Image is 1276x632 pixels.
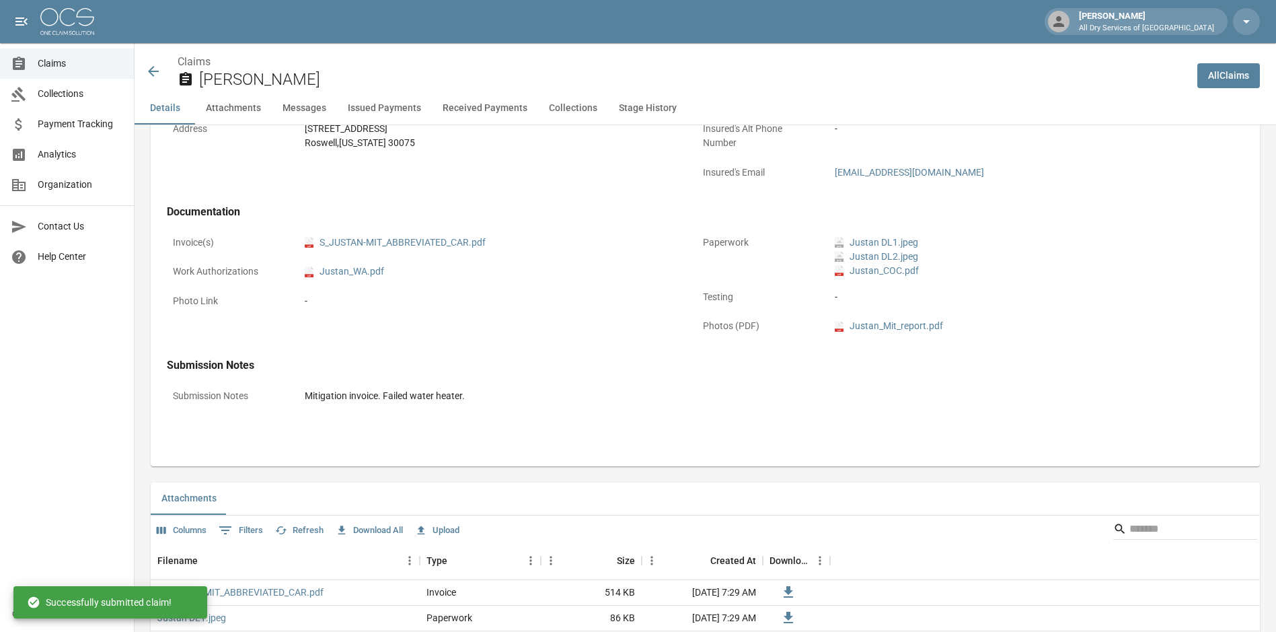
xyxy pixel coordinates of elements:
[642,551,662,571] button: Menu
[167,230,288,256] p: Invoice(s)
[305,294,307,308] div: -
[167,205,1211,219] h4: Documentation
[167,359,1211,372] h4: Submission Notes
[153,520,210,541] button: Select columns
[400,551,420,571] button: Menu
[305,136,415,150] div: Roswell , [US_STATE] 30075
[178,54,1187,70] nav: breadcrumb
[835,236,918,250] a: jpegJustan DL1.jpeg
[305,265,384,279] a: pdfJustan_WA.pdf
[272,520,327,541] button: Refresh
[167,288,288,314] p: Photo Link
[215,520,266,541] button: Show filters
[38,87,123,101] span: Collections
[167,258,288,285] p: Work Authorizations
[157,586,324,599] a: S_JUSTAN-MIT_ABBREVIATED_CAR.pdf
[835,290,1205,304] div: -
[332,520,406,541] button: Download All
[710,542,756,580] div: Created At
[697,284,818,310] p: Testing
[305,389,465,403] div: Mitigation invoice. Failed water heater.
[12,607,122,621] div: © 2025 One Claim Solution
[538,92,608,125] button: Collections
[178,55,211,68] a: Claims
[835,122,837,136] div: -
[40,8,94,35] img: ocs-logo-white-transparent.png
[541,551,561,571] button: Menu
[151,483,1260,515] div: related-list tabs
[541,606,642,631] div: 86 KB
[420,542,541,580] div: Type
[151,542,420,580] div: Filename
[835,167,984,178] a: [EMAIL_ADDRESS][DOMAIN_NAME]
[770,542,810,580] div: Download
[199,70,1187,90] h2: [PERSON_NAME]
[426,542,447,580] div: Type
[135,92,195,125] button: Details
[697,313,818,339] p: Photos (PDF)
[167,116,288,142] p: Address
[167,383,288,409] p: Submission Notes
[27,590,172,615] div: Successfully submitted claim!
[521,551,541,571] button: Menu
[835,264,919,278] a: pdfJustan_COC.pdf
[305,236,486,250] a: pdfS_JUSTAN-MIT_ABBREVIATED_CAR.pdf
[38,250,123,264] span: Help Center
[1074,9,1219,34] div: [PERSON_NAME]
[272,92,337,125] button: Messages
[697,160,818,186] p: Insured's Email
[541,542,642,580] div: Size
[1113,518,1257,542] div: Search
[810,551,830,571] button: Menu
[38,117,123,131] span: Payment Tracking
[1197,63,1260,88] a: AllClaims
[8,8,35,35] button: open drawer
[617,542,635,580] div: Size
[157,542,198,580] div: Filename
[195,92,272,125] button: Attachments
[642,542,763,580] div: Created At
[541,580,642,606] div: 514 KB
[305,122,415,136] div: [STREET_ADDRESS]
[135,92,1276,125] div: anchor tabs
[697,230,818,256] p: Paperwork
[608,92,687,125] button: Stage History
[642,580,763,606] div: [DATE] 7:29 AM
[426,586,456,599] div: Invoice
[412,520,463,541] button: Upload
[642,606,763,631] div: [DATE] 7:29 AM
[426,611,472,625] div: Paperwork
[835,319,943,333] a: pdfJustan_Mit_report.pdf
[697,116,818,156] p: Insured's Alt Phone Number
[337,92,432,125] button: Issued Payments
[38,219,123,234] span: Contact Us
[38,147,123,162] span: Analytics
[38,178,123,192] span: Organization
[38,57,123,71] span: Claims
[1079,23,1214,34] p: All Dry Services of [GEOGRAPHIC_DATA]
[432,92,538,125] button: Received Payments
[763,542,830,580] div: Download
[151,483,227,515] button: Attachments
[835,250,918,264] a: jpegJustan DL2.jpeg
